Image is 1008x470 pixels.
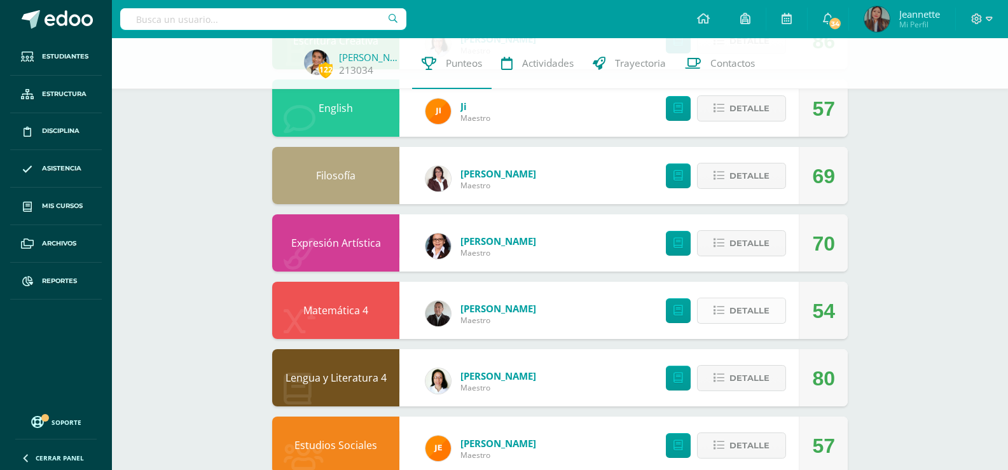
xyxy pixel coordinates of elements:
[294,438,377,452] a: Estudios Sociales
[10,225,102,263] a: Archivos
[460,302,536,315] a: [PERSON_NAME]
[729,97,770,120] span: Detalle
[319,62,333,78] span: 122
[697,298,786,324] button: Detalle
[615,57,666,70] span: Trayectoria
[697,163,786,189] button: Detalle
[42,163,81,174] span: Asistencia
[812,282,835,340] div: 54
[460,113,490,123] span: Maestro
[425,368,451,394] img: 0c51bd409f5749828a9dacd713f1661a.png
[812,215,835,272] div: 70
[697,230,786,256] button: Detalle
[120,8,406,30] input: Busca un usuario...
[864,6,890,32] img: e0e3018be148909e9b9cf69bbfc1c52d.png
[729,164,770,188] span: Detalle
[10,188,102,225] a: Mis cursos
[460,235,536,247] a: [PERSON_NAME]
[36,453,84,462] span: Cerrar panel
[460,167,536,180] a: [PERSON_NAME]
[812,80,835,137] div: 57
[339,51,403,64] a: [PERSON_NAME]
[286,371,387,385] a: Lengua y Literatura 4
[272,282,399,339] div: Matemática 4
[52,418,81,427] span: Soporte
[710,57,755,70] span: Contactos
[10,113,102,151] a: Disciplina
[697,432,786,459] button: Detalle
[272,147,399,204] div: Filosofía
[291,236,381,250] a: Expresión Artística
[272,79,399,137] div: English
[425,233,451,259] img: 50a28e110b6752814bbd5c7cebe28769.png
[425,166,451,191] img: db868cb9cc9438b4167fa9a6e90e350f.png
[492,38,583,89] a: Actividades
[272,214,399,272] div: Expresión Artística
[15,413,97,430] a: Soporte
[460,100,490,113] a: Ji
[522,57,574,70] span: Actividades
[42,276,77,286] span: Reportes
[460,437,536,450] a: [PERSON_NAME]
[10,150,102,188] a: Asistencia
[42,52,88,62] span: Estudiantes
[697,365,786,391] button: Detalle
[304,50,329,75] img: 1fbc2a6ee7f6bd8508102d6b9dba35dc.png
[460,370,536,382] a: [PERSON_NAME]
[339,64,373,77] a: 213034
[899,19,940,30] span: Mi Perfil
[42,126,79,136] span: Disciplina
[446,57,482,70] span: Punteos
[460,450,536,460] span: Maestro
[460,315,536,326] span: Maestro
[319,101,353,115] a: English
[10,263,102,300] a: Reportes
[10,38,102,76] a: Estudiantes
[899,8,940,20] span: Jeannette
[583,38,675,89] a: Trayectoria
[303,303,368,317] a: Matemática 4
[460,382,536,393] span: Maestro
[412,38,492,89] a: Punteos
[729,299,770,322] span: Detalle
[272,349,399,406] div: Lengua y Literatura 4
[425,99,451,124] img: 646d6fe238d2900357003c9b7be1111d.png
[729,434,770,457] span: Detalle
[10,76,102,113] a: Estructura
[812,148,835,205] div: 69
[729,232,770,255] span: Detalle
[316,169,356,183] a: Filosofía
[828,17,842,31] span: 34
[42,238,76,249] span: Archivos
[460,247,536,258] span: Maestro
[425,436,451,461] img: 6530472a98d010ec8906c714036cc0db.png
[729,366,770,390] span: Detalle
[697,95,786,121] button: Detalle
[425,301,451,326] img: 311ed8b04162f8c1d5ef1f70f8bb6f47.png
[812,350,835,407] div: 80
[42,89,86,99] span: Estructura
[675,38,764,89] a: Contactos
[460,180,536,191] span: Maestro
[42,201,83,211] span: Mis cursos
